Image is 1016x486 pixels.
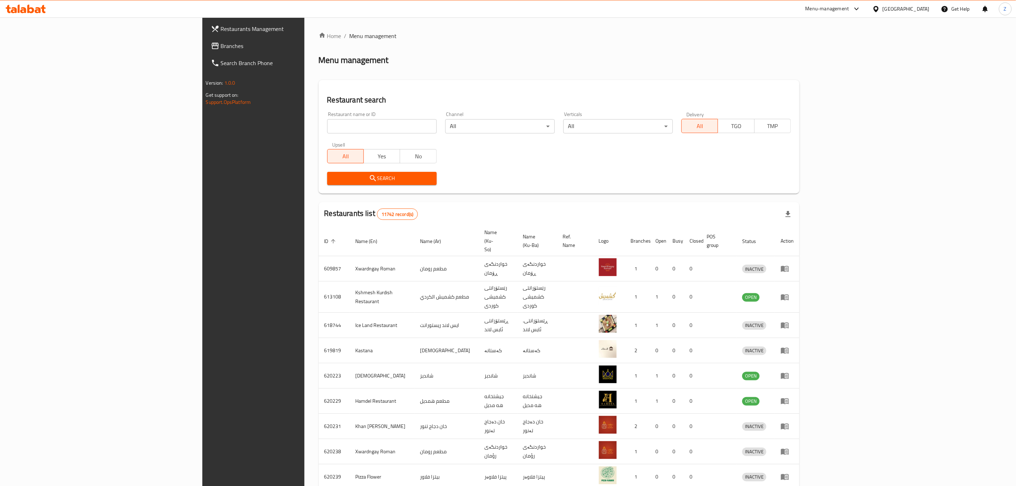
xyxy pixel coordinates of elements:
[742,321,766,330] div: INACTIVE
[414,389,479,414] td: مطعم همديل
[206,97,251,107] a: Support.OpsPlatform
[686,112,704,117] label: Delivery
[563,119,673,133] div: All
[350,32,397,40] span: Menu management
[414,414,479,439] td: خان دجاج تنور
[780,206,797,223] div: Export file
[781,371,794,380] div: Menu
[667,363,684,389] td: 0
[599,391,617,408] img: Hamdel Restaurant
[625,281,650,313] td: 1
[684,226,701,256] th: Closed
[350,256,414,281] td: Xwardngay Roman
[781,472,794,481] div: Menu
[319,32,799,40] nav: breadcrumb
[414,281,479,313] td: مطعم كشميش الكردي
[327,172,437,185] button: Search
[593,226,625,256] th: Logo
[350,414,414,439] td: Khan [PERSON_NAME]
[400,149,436,163] button: No
[667,256,684,281] td: 0
[775,226,799,256] th: Action
[517,414,557,439] td: خان دەجاج تەنور
[479,256,517,281] td: خواردنگەی ڕۆمان
[563,232,585,249] span: Ref. Name
[667,439,684,464] td: 0
[742,448,766,456] span: INACTIVE
[517,281,557,313] td: رێستۆرانتی کشمیشى كوردى
[403,151,433,162] span: No
[742,347,766,355] div: INACTIVE
[205,54,372,72] a: Search Branch Phone
[599,441,617,459] img: Xwardngay Roman
[742,293,760,301] span: OPEN
[221,42,366,50] span: Branches
[781,321,794,329] div: Menu
[356,237,387,245] span: Name (En)
[721,121,751,131] span: TGO
[350,281,414,313] td: Kshmesh Kurdish Restaurant
[667,338,684,363] td: 0
[625,256,650,281] td: 1
[517,363,557,389] td: شانديز
[667,226,684,256] th: Busy
[625,414,650,439] td: 2
[599,315,617,333] img: Ice Land Restaurant
[420,237,450,245] span: Name (Ar)
[517,256,557,281] td: خواردنگەی ڕۆمان
[650,414,667,439] td: 0
[781,447,794,456] div: Menu
[684,281,701,313] td: 0
[684,338,701,363] td: 0
[742,372,760,380] span: OPEN
[754,119,791,133] button: TMP
[414,256,479,281] td: مطعم رومان
[479,281,517,313] td: رێستۆرانتی کشمیشى كوردى
[742,422,766,431] div: INACTIVE
[667,313,684,338] td: 0
[206,78,223,88] span: Version:
[479,414,517,439] td: خان دەجاج تەنور
[363,149,400,163] button: Yes
[377,208,418,220] div: Total records count
[484,228,509,254] span: Name (Ku-So)
[681,119,718,133] button: All
[599,466,617,484] img: Pizza Flower
[221,25,366,33] span: Restaurants Management
[625,389,650,414] td: 1
[414,338,479,363] td: [DEMOGRAPHIC_DATA]
[742,265,766,273] span: INACTIVE
[333,174,431,183] span: Search
[350,338,414,363] td: Kastana
[517,338,557,363] td: کەستانە
[684,363,701,389] td: 0
[742,237,765,245] span: Status
[650,256,667,281] td: 0
[667,389,684,414] td: 0
[625,313,650,338] td: 1
[742,321,766,329] span: INACTIVE
[650,338,667,363] td: 0
[517,389,557,414] td: جيشتخانه هه مديل
[367,151,397,162] span: Yes
[517,313,557,338] td: .ڕێستۆرانتی ئایس لاند
[599,287,617,305] img: Kshmesh Kurdish Restaurant
[479,338,517,363] td: کەستانە
[350,439,414,464] td: Xwardngay Roman
[327,95,791,105] h2: Restaurant search
[479,389,517,414] td: جيشتخانه هه مديل
[350,363,414,389] td: [DEMOGRAPHIC_DATA]
[650,389,667,414] td: 1
[523,232,549,249] span: Name (Ku-Ba)
[650,363,667,389] td: 1
[667,281,684,313] td: 0
[742,293,760,302] div: OPEN
[718,119,754,133] button: TGO
[221,59,366,67] span: Search Branch Phone
[650,226,667,256] th: Open
[625,363,650,389] td: 1
[479,439,517,464] td: خواردنگەی رؤمان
